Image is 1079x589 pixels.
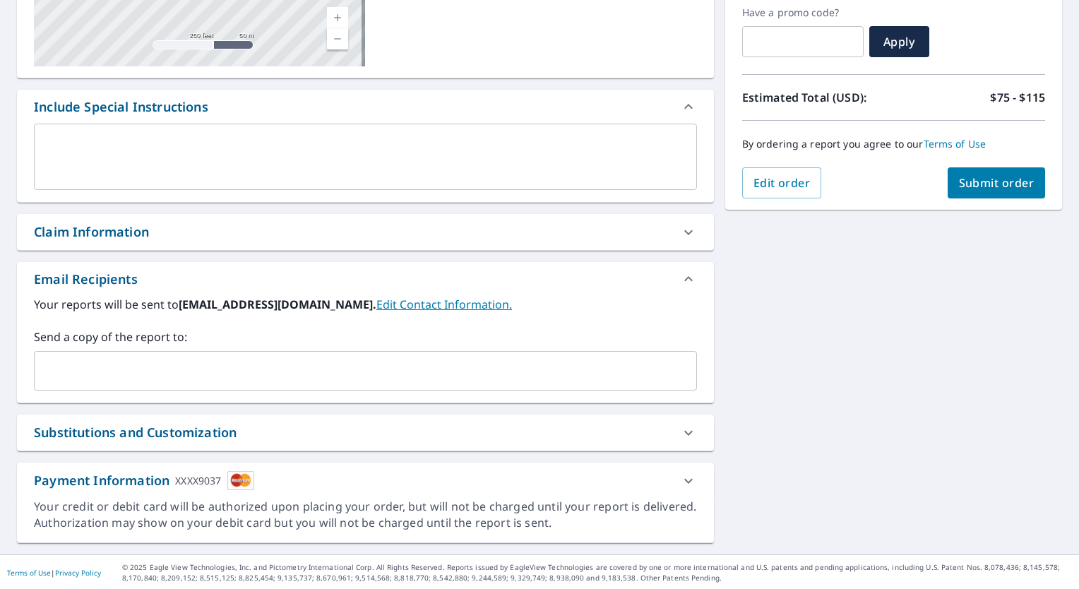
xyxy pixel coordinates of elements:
[327,28,348,49] a: Current Level 17, Zoom Out
[742,89,894,106] p: Estimated Total (USD):
[327,7,348,28] a: Current Level 17, Zoom In
[55,568,101,578] a: Privacy Policy
[34,296,697,313] label: Your reports will be sent to
[34,222,149,242] div: Claim Information
[175,471,221,490] div: XXXX9037
[17,262,714,296] div: Email Recipients
[17,415,714,451] div: Substitutions and Customization
[869,26,929,57] button: Apply
[122,562,1072,583] p: © 2025 Eagle View Technologies, Inc. and Pictometry International Corp. All Rights Reserved. Repo...
[34,270,138,289] div: Email Recipients
[881,34,918,49] span: Apply
[948,167,1046,198] button: Submit order
[7,569,101,577] p: |
[753,175,811,191] span: Edit order
[742,6,864,19] label: Have a promo code?
[7,568,51,578] a: Terms of Use
[34,328,697,345] label: Send a copy of the report to:
[17,463,714,499] div: Payment InformationXXXX9037cardImage
[376,297,512,312] a: EditContactInfo
[742,167,822,198] button: Edit order
[959,175,1035,191] span: Submit order
[34,499,697,531] div: Your credit or debit card will be authorized upon placing your order, but will not be charged unt...
[924,137,986,150] a: Terms of Use
[34,423,237,442] div: Substitutions and Customization
[742,138,1045,150] p: By ordering a report you agree to our
[227,471,254,490] img: cardImage
[34,97,208,117] div: Include Special Instructions
[34,471,254,490] div: Payment Information
[17,214,714,250] div: Claim Information
[179,297,376,312] b: [EMAIL_ADDRESS][DOMAIN_NAME].
[17,90,714,124] div: Include Special Instructions
[990,89,1045,106] p: $75 - $115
